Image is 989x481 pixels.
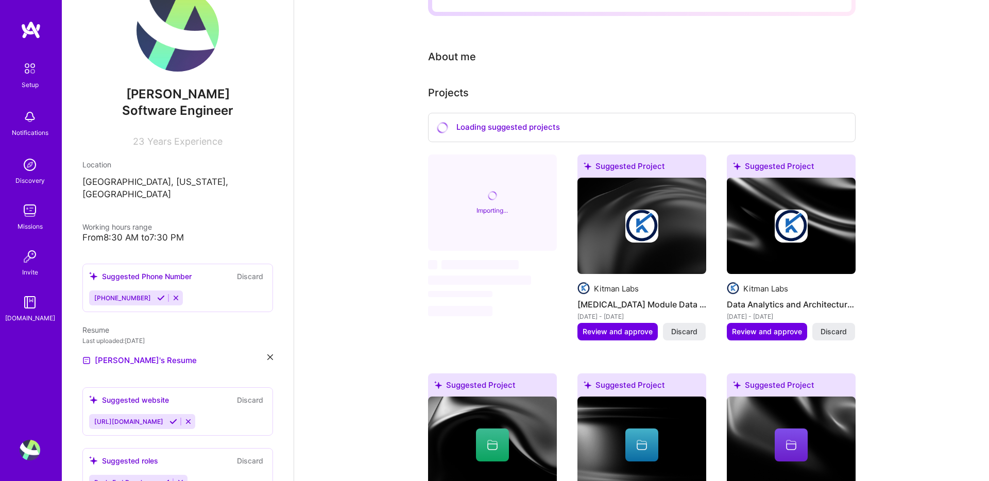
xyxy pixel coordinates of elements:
i: Reject [184,418,192,425]
i: icon SuggestedTeams [89,272,98,281]
button: Review and approve [727,323,807,340]
div: Suggested Project [428,373,557,401]
span: Review and approve [583,327,653,337]
i: icon SuggestedTeams [584,381,591,389]
i: icon SuggestedTeams [89,396,98,404]
span: Discard [821,327,847,337]
i: icon CircleLoadingViolet [435,120,450,134]
div: Kitman Labs [594,283,639,294]
img: cover [577,178,706,274]
i: icon SuggestedTeams [89,456,98,465]
button: Discard [812,323,855,340]
div: Importing... [476,205,508,216]
button: Discard [234,270,266,282]
span: ‌ [441,260,519,269]
h4: Data Analytics and Architecture Enhancement [727,298,856,311]
div: Last uploaded: [DATE] [82,335,273,346]
div: [DATE] - [DATE] [727,311,856,322]
img: Company logo [775,210,808,243]
div: [DOMAIN_NAME] [5,313,55,323]
span: Review and approve [732,327,802,337]
div: From 8:30 AM to 7:30 PM [82,232,273,243]
img: discovery [20,154,40,175]
div: Notifications [12,127,48,138]
div: Loading suggested projects [428,113,856,142]
img: Resume [82,356,91,365]
div: Location [82,159,273,170]
span: ‌ [428,291,492,297]
span: ‌ [428,306,492,316]
i: Reject [172,294,180,302]
span: Years Experience [147,136,223,147]
h4: [MEDICAL_DATA] Module Data Engine Development [577,298,706,311]
i: Accept [157,294,165,302]
a: [PERSON_NAME]'s Resume [82,354,197,367]
a: User Avatar [17,440,43,460]
img: User Avatar [20,440,40,460]
span: [PERSON_NAME] [82,87,273,102]
span: Resume [82,325,109,334]
button: Discard [234,394,266,406]
div: Suggested roles [89,455,158,466]
img: guide book [20,292,40,313]
img: Invite [20,246,40,267]
div: Suggested Project [577,373,706,401]
div: About me [428,49,476,64]
img: cover [727,178,856,274]
div: [DATE] - [DATE] [577,311,706,322]
img: bell [20,107,40,127]
i: icon Close [267,354,273,360]
span: ‌ [428,260,437,269]
span: 23 [133,136,144,147]
span: [URL][DOMAIN_NAME] [94,418,163,425]
div: Invite [22,267,38,278]
button: Discard [663,323,706,340]
i: icon SuggestedTeams [733,162,741,170]
div: Discovery [15,175,45,186]
i: icon SuggestedTeams [733,381,741,389]
div: Suggested Project [727,154,856,182]
img: Company logo [625,210,658,243]
div: Kitman Labs [743,283,788,294]
i: Accept [169,418,177,425]
i: icon SuggestedTeams [434,381,442,389]
img: teamwork [20,200,40,221]
img: Company logo [577,282,590,295]
p: [GEOGRAPHIC_DATA], [US_STATE], [GEOGRAPHIC_DATA] [82,176,273,201]
div: Suggested Project [727,373,856,401]
div: Add projects you've worked on [428,85,469,100]
span: Software Engineer [122,103,233,118]
i: icon CircleLoadingViolet [486,190,498,202]
img: Company logo [727,282,739,295]
div: Missions [18,221,43,232]
div: Suggested website [89,394,169,405]
i: icon SuggestedTeams [584,162,591,170]
span: Working hours range [82,222,152,231]
div: Projects [428,85,469,100]
div: Suggested Phone Number [89,271,192,282]
div: Setup [22,79,39,90]
span: ‌ [428,276,531,285]
span: [PHONE_NUMBER] [94,294,151,302]
button: Review and approve [577,323,658,340]
button: Discard [234,455,266,467]
div: Suggested Project [577,154,706,182]
img: setup [19,58,41,79]
img: logo [21,21,41,39]
span: Discard [671,327,697,337]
